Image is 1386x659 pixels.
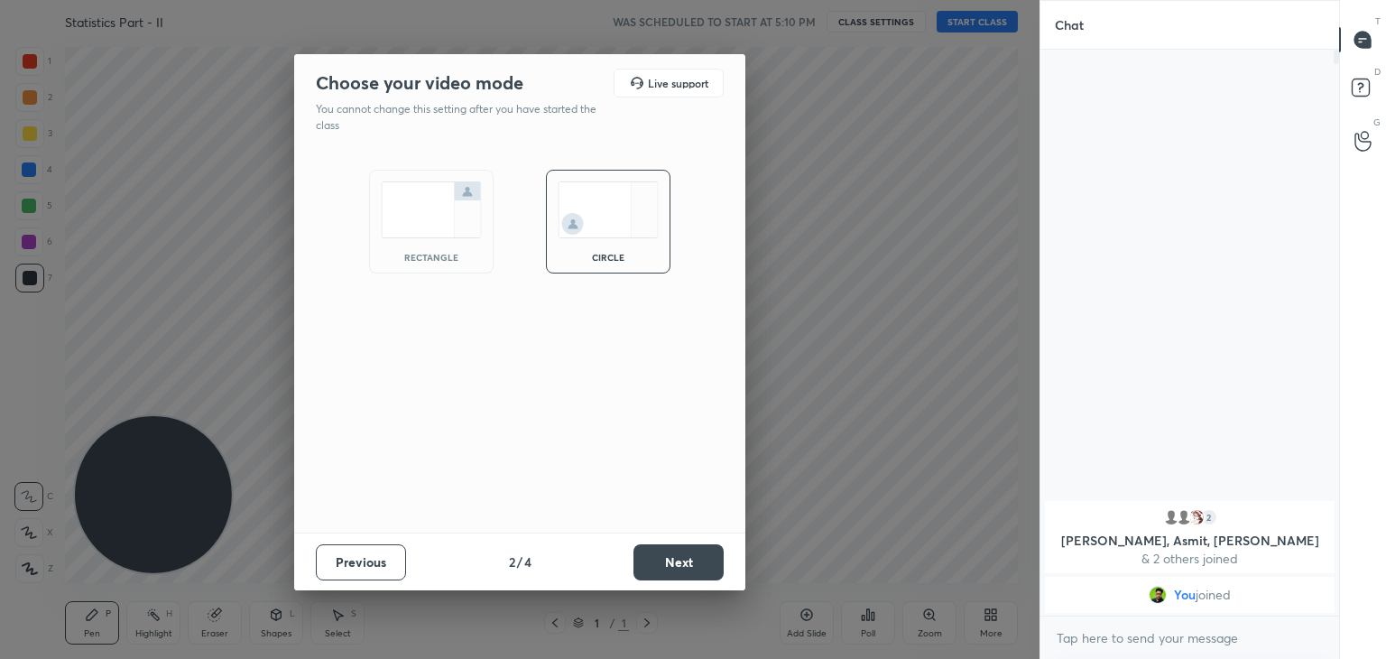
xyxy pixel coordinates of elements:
h4: 4 [524,552,531,571]
img: normalScreenIcon.ae25ed63.svg [381,181,482,238]
p: You cannot change this setting after you have started the class [316,101,608,134]
div: grid [1040,497,1339,617]
img: 26b82dd3d0a9411991f32a0a285105fa.png [1187,508,1206,526]
h2: Choose your video mode [316,71,523,95]
img: 88146f61898444ee917a4c8c56deeae4.jpg [1149,586,1167,604]
div: rectangle [395,253,467,262]
p: Chat [1040,1,1098,49]
div: 2 [1200,508,1218,526]
img: default.png [1175,508,1193,526]
span: You [1174,588,1196,602]
h4: / [517,552,522,571]
p: & 2 others joined [1056,552,1324,566]
img: circleScreenIcon.acc0effb.svg [558,181,659,238]
h4: 2 [509,552,515,571]
button: Next [633,544,724,580]
h5: Live support [648,78,708,88]
p: D [1374,65,1381,79]
p: G [1373,116,1381,129]
div: circle [572,253,644,262]
span: joined [1196,588,1231,602]
img: default.png [1162,508,1180,526]
button: Previous [316,544,406,580]
p: T [1375,14,1381,28]
p: [PERSON_NAME], Asmit, [PERSON_NAME] [1056,534,1324,548]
